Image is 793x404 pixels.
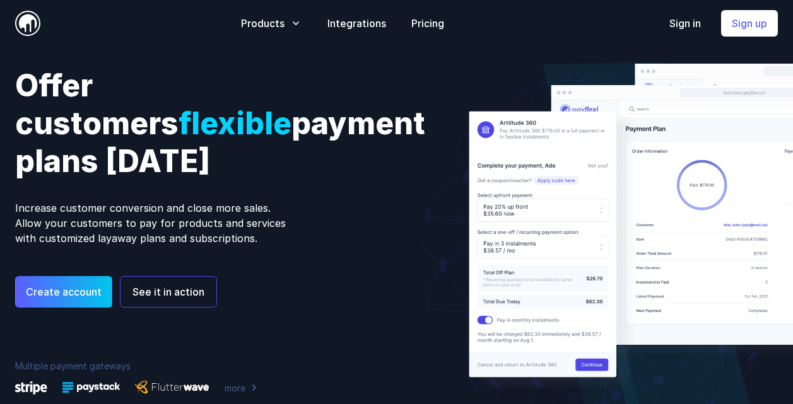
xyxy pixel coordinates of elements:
[135,381,209,395] img: Flutterwave
[241,16,302,31] button: Products
[721,10,778,37] a: Sign up
[15,381,47,395] img: Stripe
[120,276,217,308] button: See it in action
[669,16,701,31] a: Sign in
[15,361,131,371] span: Multiple payment gateways
[327,16,386,31] a: Integrations
[15,200,298,246] p: Increase customer conversion and close more sales. Allow your customers to pay for products and s...
[62,382,120,393] img: Paystack
[241,16,285,31] span: Products
[15,67,298,180] span: Offer customers payment plans [DATE]
[15,276,112,308] a: Create account
[179,105,291,142] span: flexible
[411,16,444,31] a: Pricing
[225,381,245,395] span: more
[15,11,40,36] img: PayFlexi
